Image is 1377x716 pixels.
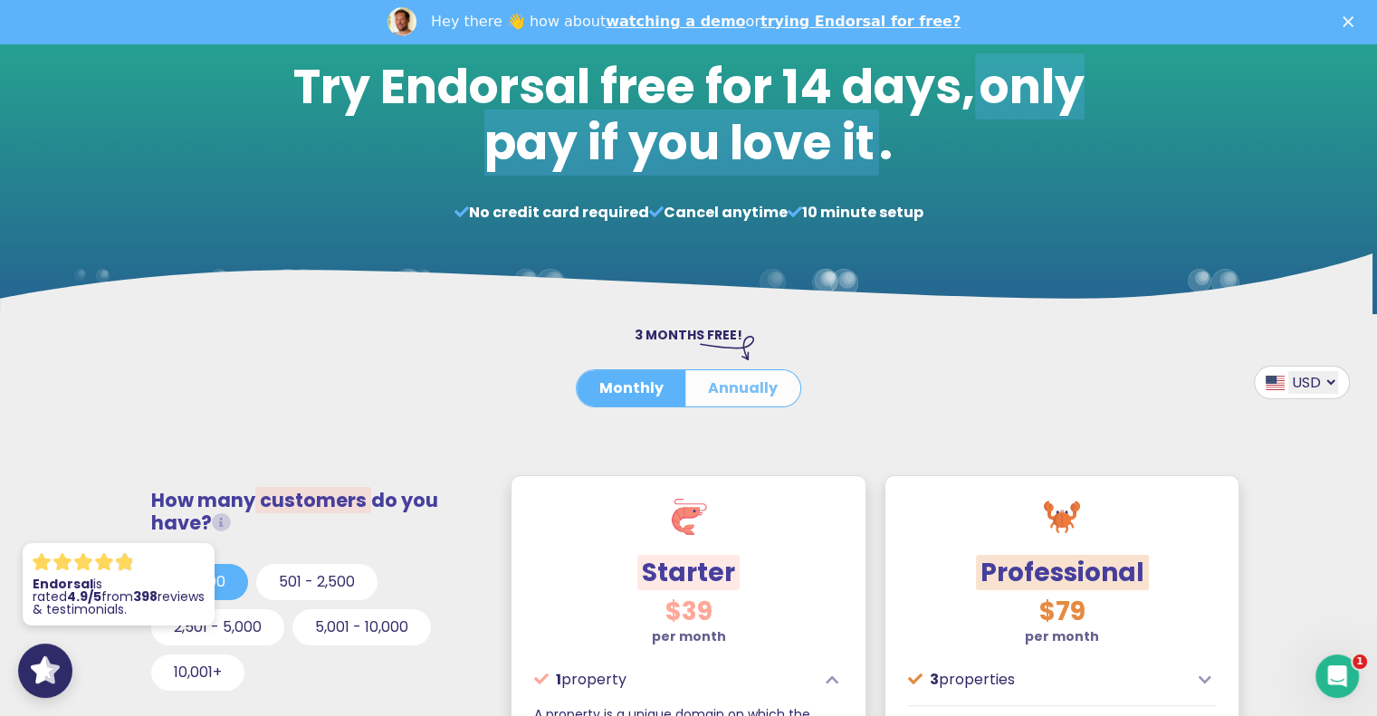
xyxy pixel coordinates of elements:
[33,578,205,616] p: is rated from reviews & testimonials.
[1044,499,1080,535] img: crab.svg
[606,13,745,30] a: watching a demo
[635,326,742,344] span: 3 MONTHS FREE!
[700,336,754,359] img: arrow-right-down.svg
[534,669,816,691] p: property
[484,53,1085,176] span: only pay if you love it
[212,513,231,532] i: Total customers from whom you request testimonials/reviews.
[1315,654,1359,698] iframe: Intercom live chat
[431,13,961,31] div: Hey there 👋 how about or
[760,13,961,30] a: trying Endorsal for free?
[133,587,158,606] strong: 398
[33,575,93,593] strong: Endorsal
[976,555,1149,590] span: Professional
[387,7,416,36] img: Profile image for Dean
[1343,16,1361,27] div: Close
[685,370,800,406] button: Annually
[255,487,371,513] span: customers
[67,587,101,606] strong: 4.9/5
[151,489,480,534] h3: How many do you have?
[652,627,726,645] strong: per month
[930,669,939,690] span: 3
[1025,627,1099,645] strong: per month
[577,370,686,406] button: Monthly
[556,669,561,690] span: 1
[671,499,707,535] img: shrimp.svg
[151,609,284,645] button: 2,501 - 5,000
[256,564,378,600] button: 501 - 2,500
[908,669,1190,691] p: properties
[283,202,1094,224] p: No credit card required Cancel anytime 10 minute setup
[283,59,1094,172] h1: Try Endorsal free for 14 days, .
[292,609,431,645] button: 5,001 - 10,000
[1039,594,1085,629] span: $79
[151,654,244,691] button: 10,001+
[637,555,740,590] span: Starter
[665,594,712,629] span: $39
[1353,654,1367,669] span: 1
